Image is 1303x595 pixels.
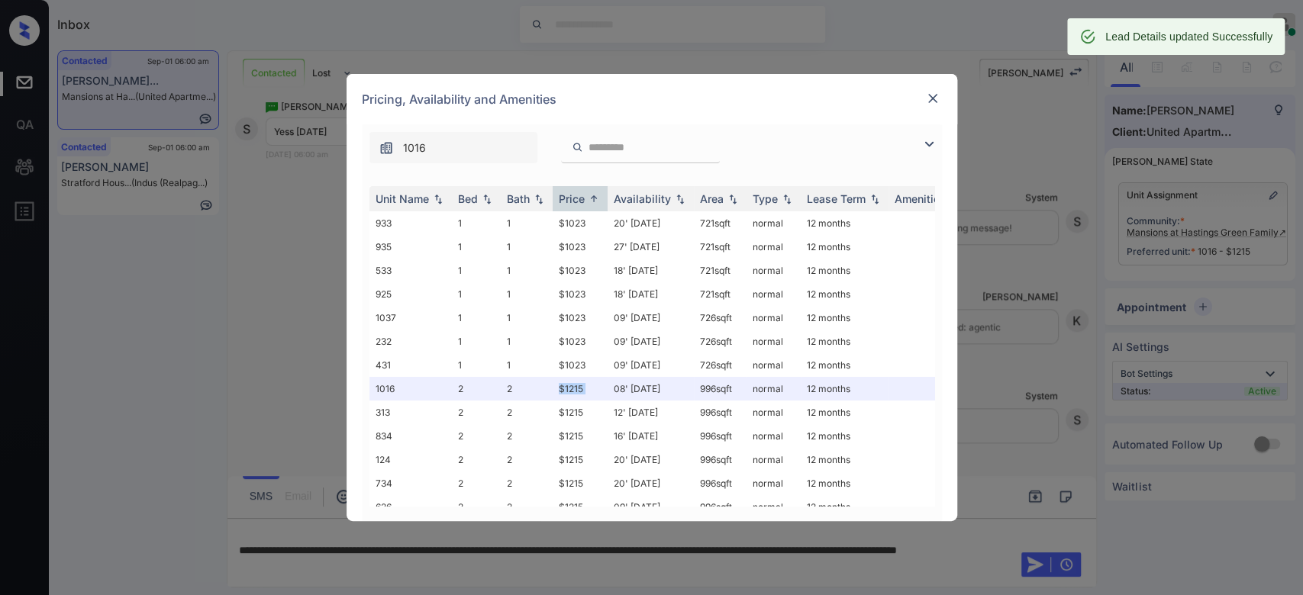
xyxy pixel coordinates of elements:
[608,471,694,495] td: 20' [DATE]
[694,306,747,330] td: 726 sqft
[501,235,553,259] td: 1
[501,495,553,519] td: 2
[672,194,688,204] img: sorting
[553,495,608,519] td: $1215
[694,495,747,519] td: 996 sqft
[501,259,553,282] td: 1
[452,330,501,353] td: 1
[369,282,452,306] td: 925
[608,353,694,377] td: 09' [DATE]
[452,400,501,424] td: 2
[501,330,553,353] td: 1
[608,282,694,306] td: 18' [DATE]
[452,353,501,377] td: 1
[501,471,553,495] td: 2
[553,211,608,235] td: $1023
[369,377,452,400] td: 1016
[608,330,694,353] td: 09' [DATE]
[559,192,585,205] div: Price
[747,424,801,448] td: normal
[452,306,501,330] td: 1
[452,424,501,448] td: 2
[553,424,608,448] td: $1215
[507,192,530,205] div: Bath
[501,282,553,306] td: 1
[369,471,452,495] td: 734
[747,471,801,495] td: normal
[452,235,501,259] td: 1
[747,282,801,306] td: normal
[369,448,452,471] td: 124
[479,194,495,204] img: sorting
[501,306,553,330] td: 1
[801,377,889,400] td: 12 months
[747,330,801,353] td: normal
[431,194,446,204] img: sorting
[501,353,553,377] td: 1
[608,259,694,282] td: 18' [DATE]
[608,495,694,519] td: 09' [DATE]
[801,211,889,235] td: 12 months
[608,235,694,259] td: 27' [DATE]
[895,192,946,205] div: Amenities
[501,448,553,471] td: 2
[801,471,889,495] td: 12 months
[608,211,694,235] td: 20' [DATE]
[801,330,889,353] td: 12 months
[553,353,608,377] td: $1023
[369,353,452,377] td: 431
[379,140,394,156] img: icon-zuma
[694,259,747,282] td: 721 sqft
[452,377,501,400] td: 2
[801,306,889,330] td: 12 months
[801,495,889,519] td: 12 months
[347,74,957,124] div: Pricing, Availability and Amenities
[452,259,501,282] td: 1
[694,330,747,353] td: 726 sqft
[376,192,429,205] div: Unit Name
[1105,23,1272,50] div: Lead Details updated Successfully
[553,282,608,306] td: $1023
[801,353,889,377] td: 12 months
[747,235,801,259] td: normal
[753,192,778,205] div: Type
[572,140,583,154] img: icon-zuma
[586,193,602,204] img: sorting
[747,211,801,235] td: normal
[608,424,694,448] td: 16' [DATE]
[747,495,801,519] td: normal
[553,471,608,495] td: $1215
[801,424,889,448] td: 12 months
[801,448,889,471] td: 12 months
[553,448,608,471] td: $1215
[553,306,608,330] td: $1023
[925,91,940,106] img: close
[369,306,452,330] td: 1037
[553,330,608,353] td: $1023
[694,377,747,400] td: 996 sqft
[694,211,747,235] td: 721 sqft
[801,400,889,424] td: 12 months
[867,194,882,204] img: sorting
[747,306,801,330] td: normal
[553,377,608,400] td: $1215
[694,400,747,424] td: 996 sqft
[369,235,452,259] td: 935
[369,495,452,519] td: 626
[694,282,747,306] td: 721 sqft
[553,235,608,259] td: $1023
[694,424,747,448] td: 996 sqft
[553,400,608,424] td: $1215
[452,282,501,306] td: 1
[608,377,694,400] td: 08' [DATE]
[747,400,801,424] td: normal
[369,424,452,448] td: 834
[369,211,452,235] td: 933
[694,353,747,377] td: 726 sqft
[553,259,608,282] td: $1023
[747,377,801,400] td: normal
[807,192,866,205] div: Lease Term
[501,211,553,235] td: 1
[452,495,501,519] td: 2
[458,192,478,205] div: Bed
